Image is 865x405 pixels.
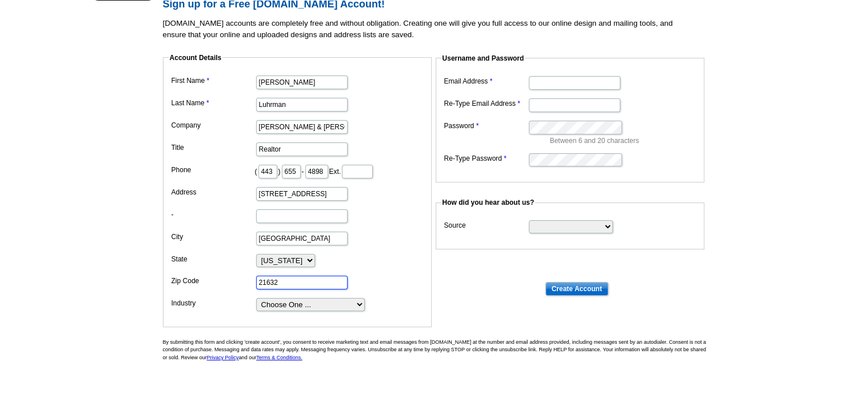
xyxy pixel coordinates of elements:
iframe: LiveChat chat widget [636,139,865,405]
a: Terms & Conditions. [256,355,302,360]
label: Title [172,142,255,153]
label: Source [444,220,528,231]
label: First Name [172,76,255,86]
p: By submitting this form and clicking 'create account', you consent to receive marketing text and ... [163,339,712,362]
label: Zip Code [172,276,255,286]
label: Phone [172,165,255,175]
legend: Username and Password [441,53,525,63]
p: Between 6 and 20 characters [550,136,699,146]
label: Re-Type Password [444,153,528,164]
label: City [172,232,255,242]
legend: Account Details [169,53,223,63]
label: Last Name [172,98,255,108]
dd: ( ) - Ext. [169,162,426,180]
input: Create Account [545,282,608,296]
label: Email Address [444,76,528,86]
label: Password [444,121,528,131]
label: Address [172,187,255,197]
label: Re-Type Email Address [444,98,528,109]
p: [DOMAIN_NAME] accounts are completely free and without obligation. Creating one will give you ful... [163,18,712,41]
label: - [172,209,255,220]
label: Company [172,120,255,130]
label: State [172,254,255,264]
a: Privacy Policy [207,355,239,360]
label: Industry [172,298,255,308]
legend: How did you hear about us? [441,197,536,208]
